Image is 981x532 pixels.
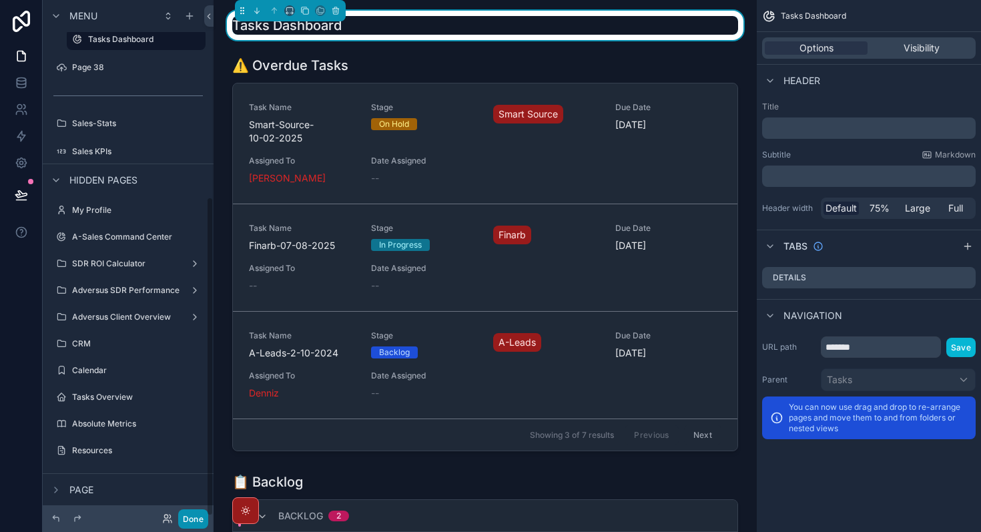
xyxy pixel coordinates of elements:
[935,150,976,160] span: Markdown
[762,166,976,187] div: scrollable content
[72,392,203,403] label: Tasks Overview
[72,285,184,296] label: Adversus SDR Performance
[826,202,857,215] span: Default
[948,202,963,215] span: Full
[69,483,93,497] span: Page
[51,360,206,381] a: Calendar
[178,509,208,529] button: Done
[72,338,203,349] label: CRM
[72,62,203,73] label: Page 38
[762,117,976,139] div: scrollable content
[51,440,206,461] a: Resources
[762,150,791,160] label: Subtitle
[51,333,206,354] a: CRM
[51,57,206,78] a: Page 38
[51,386,206,408] a: Tasks Overview
[827,373,852,386] span: Tasks
[922,150,976,160] a: Markdown
[51,113,206,134] a: Sales-Stats
[67,29,206,50] a: Tasks Dashboard
[762,342,815,352] label: URL path
[51,280,206,301] a: Adversus SDR Performance
[72,146,203,157] label: Sales KPIs
[336,511,341,521] div: 2
[684,425,721,445] button: Next
[905,202,930,215] span: Large
[278,509,323,523] span: Backlog
[821,368,976,391] button: Tasks
[51,226,206,248] a: A-Sales Command Center
[51,413,206,435] a: Absolute Metrics
[762,374,815,385] label: Parent
[72,232,203,242] label: A-Sales Command Center
[783,240,807,253] span: Tabs
[72,118,203,129] label: Sales-Stats
[232,16,342,35] h1: Tasks Dashboard
[51,253,206,274] a: SDR ROI Calculator
[72,205,203,216] label: My Profile
[946,338,976,357] button: Save
[69,174,137,187] span: Hidden pages
[51,306,206,328] a: Adversus Client Overview
[870,202,890,215] span: 75%
[781,11,846,21] span: Tasks Dashboard
[904,41,940,55] span: Visibility
[72,258,184,269] label: SDR ROI Calculator
[773,272,806,283] label: Details
[799,41,834,55] span: Options
[762,101,976,112] label: Title
[783,309,842,322] span: Navigation
[762,203,815,214] label: Header width
[530,430,614,441] span: Showing 3 of 7 results
[51,200,206,221] a: My Profile
[783,74,820,87] span: Header
[72,445,203,456] label: Resources
[88,34,198,45] label: Tasks Dashboard
[69,9,97,23] span: Menu
[51,141,206,162] a: Sales KPIs
[72,312,184,322] label: Adversus Client Overview
[72,419,203,429] label: Absolute Metrics
[72,365,203,376] label: Calendar
[789,402,968,434] p: You can now use drag and drop to re-arrange pages and move them to and from folders or nested views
